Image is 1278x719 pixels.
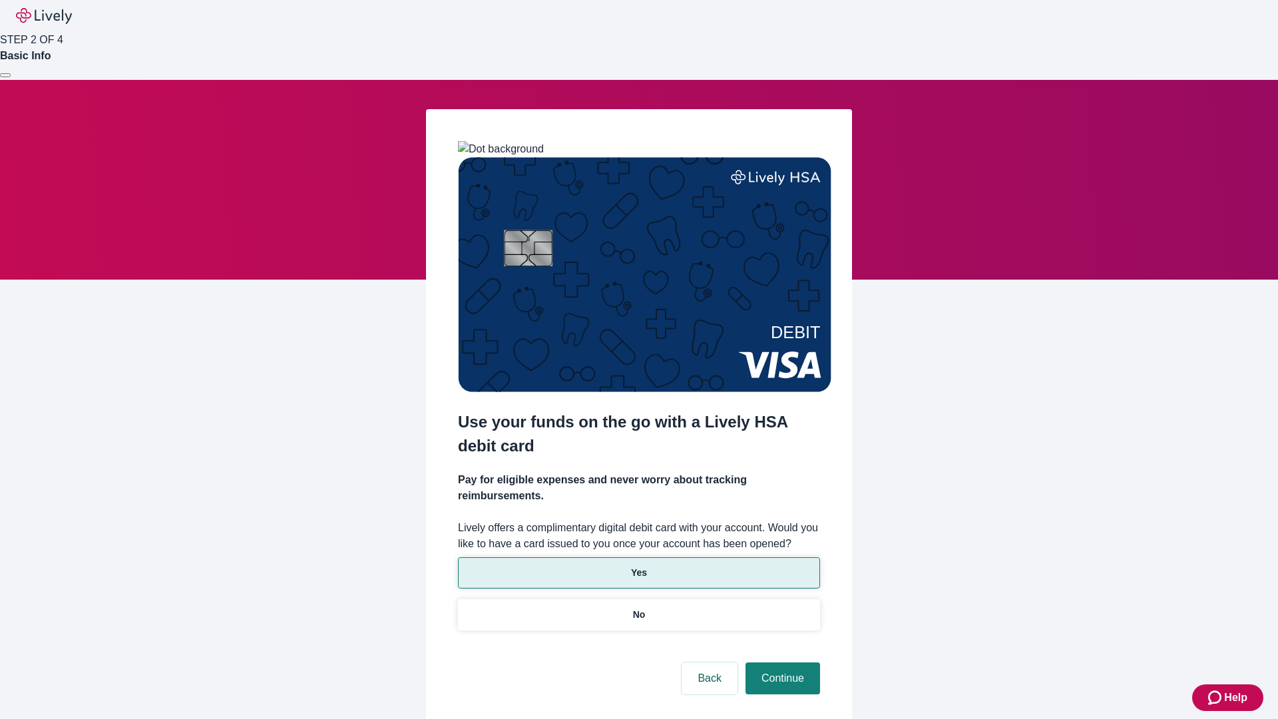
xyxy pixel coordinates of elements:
[1208,690,1224,706] svg: Zendesk support icon
[682,662,738,694] button: Back
[458,410,820,458] h2: Use your funds on the go with a Lively HSA debit card
[745,662,820,694] button: Continue
[458,520,820,552] label: Lively offers a complimentary digital debit card with your account. Would you like to have a card...
[458,157,831,392] img: Debit card
[1192,684,1263,711] button: Zendesk support iconHelp
[16,8,72,24] img: Lively
[458,472,820,504] h4: Pay for eligible expenses and never worry about tracking reimbursements.
[1224,690,1247,706] span: Help
[631,566,647,580] p: Yes
[458,557,820,589] button: Yes
[458,141,544,157] img: Dot background
[458,599,820,630] button: No
[633,608,646,622] p: No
